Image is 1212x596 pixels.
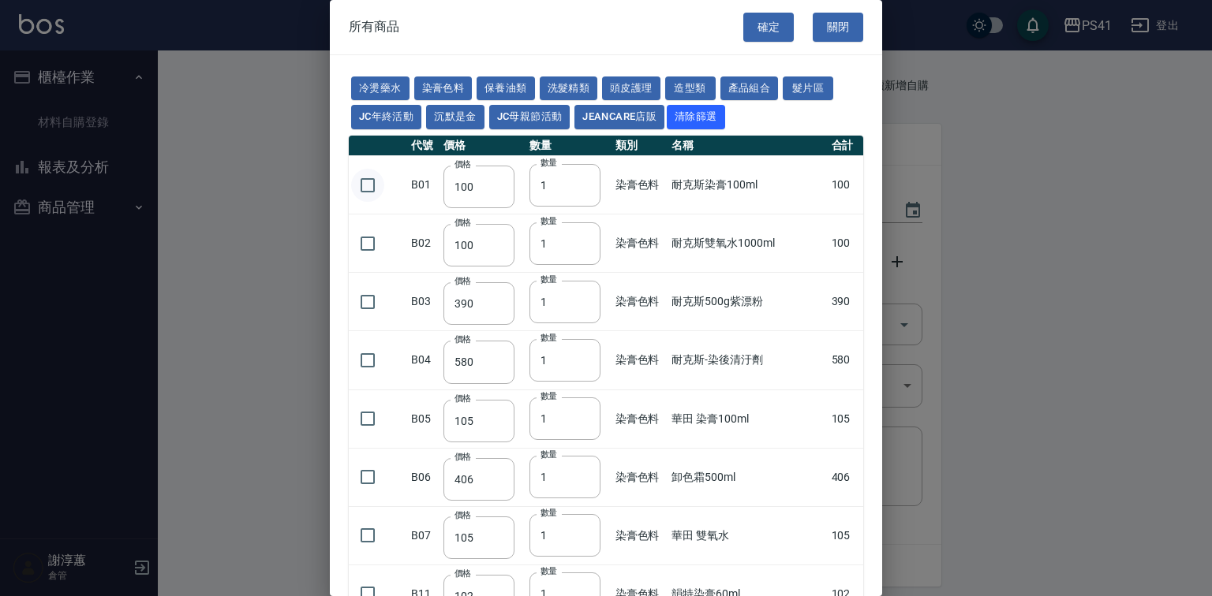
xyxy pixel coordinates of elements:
[668,389,827,448] td: 華田 染膏100ml
[612,331,668,389] td: 染膏色料
[454,451,471,463] label: 價格
[828,389,863,448] td: 105
[813,13,863,42] button: 關閉
[668,448,827,506] td: 卸色霜500ml
[783,76,833,101] button: 髮片區
[541,215,557,227] label: 數量
[612,506,668,564] td: 染膏色料
[612,156,668,214] td: 染膏色料
[541,274,557,285] label: 數量
[454,158,471,170] label: 價格
[407,156,440,214] td: B01
[489,105,570,129] button: JC母親節活動
[349,19,399,35] span: 所有商品
[407,389,440,448] td: B05
[454,217,471,229] label: 價格
[541,565,557,577] label: 數量
[407,214,440,273] td: B02
[407,136,440,156] th: 代號
[828,136,863,156] th: 合計
[541,157,557,169] label: 數量
[541,449,557,460] label: 數量
[414,76,473,101] button: 染膏色料
[454,275,471,287] label: 價格
[668,506,827,564] td: 華田 雙氧水
[828,273,863,331] td: 390
[828,214,863,273] td: 100
[612,389,668,448] td: 染膏色料
[665,76,716,101] button: 造型類
[541,507,557,519] label: 數量
[407,506,440,564] td: B07
[612,273,668,331] td: 染膏色料
[454,568,471,579] label: 價格
[612,136,668,156] th: 類別
[828,506,863,564] td: 105
[612,214,668,273] td: 染膏色料
[407,448,440,506] td: B06
[602,76,660,101] button: 頭皮護理
[612,448,668,506] td: 染膏色料
[720,76,779,101] button: 產品組合
[574,105,664,129] button: JeanCare店販
[541,390,557,402] label: 數量
[426,105,484,129] button: 沉默是金
[454,393,471,404] label: 價格
[668,136,827,156] th: 名稱
[454,333,471,345] label: 價格
[668,273,827,331] td: 耐克斯500g紫漂粉
[667,105,725,129] button: 清除篩選
[454,509,471,521] label: 價格
[828,448,863,506] td: 406
[540,76,598,101] button: 洗髮精類
[828,156,863,214] td: 100
[828,331,863,389] td: 580
[541,332,557,344] label: 數量
[668,214,827,273] td: 耐克斯雙氧水1000ml
[477,76,535,101] button: 保養油類
[668,156,827,214] td: 耐克斯染膏100ml
[743,13,794,42] button: 確定
[668,331,827,389] td: 耐克斯-染後清汙劑
[407,331,440,389] td: B04
[407,273,440,331] td: B03
[351,76,410,101] button: 冷燙藥水
[526,136,612,156] th: 數量
[351,105,421,129] button: JC年終活動
[440,136,526,156] th: 價格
